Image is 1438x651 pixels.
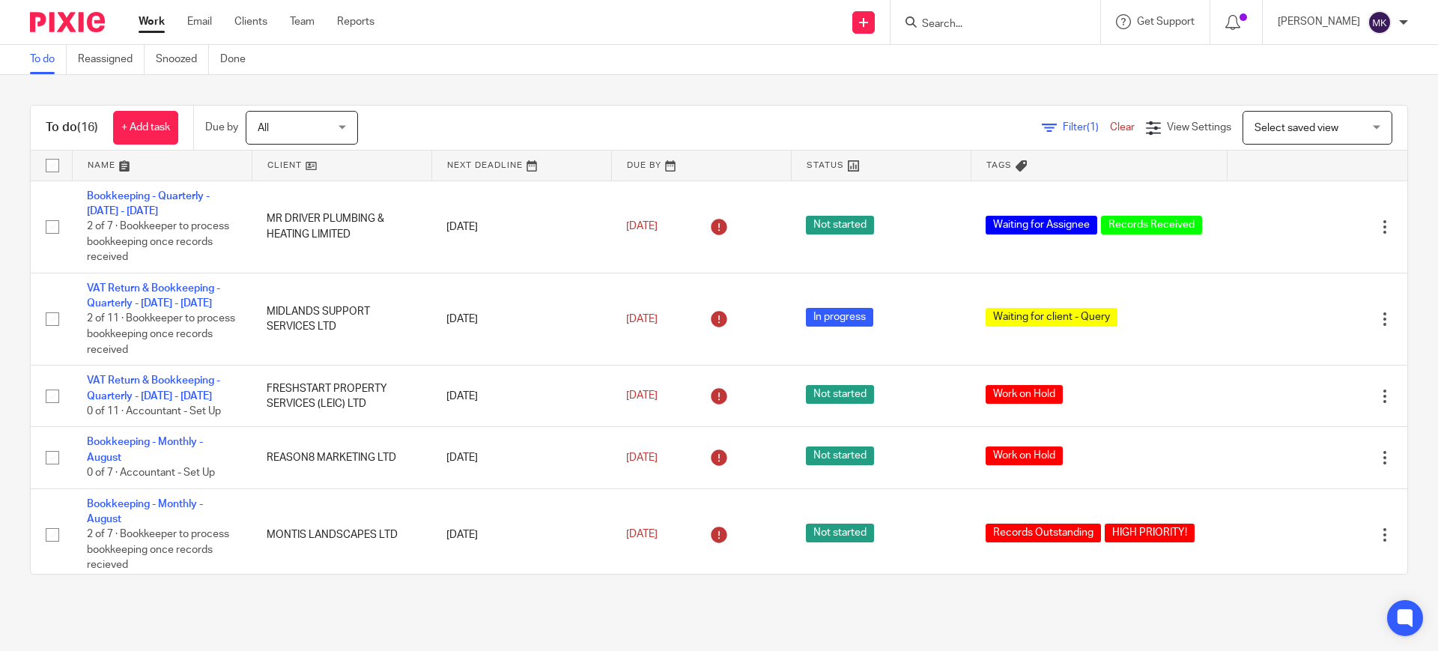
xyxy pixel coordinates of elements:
span: Get Support [1137,16,1195,27]
a: Email [187,14,212,29]
span: Records Outstanding [986,524,1101,542]
input: Search [920,18,1055,31]
span: Not started [806,446,874,465]
span: (16) [77,121,98,133]
span: 2 of 11 · Bookkeeper to process bookkeeping once records received [87,314,235,355]
span: Work on Hold [986,446,1063,465]
span: 0 of 11 · Accountant - Set Up [87,406,221,417]
span: HIGH PRIORITY! [1105,524,1195,542]
span: All [258,123,269,133]
span: (1) [1087,122,1099,133]
span: [DATE] [626,314,658,324]
td: MONTIS LANDSCAPES LTD [252,488,431,581]
a: Reassigned [78,45,145,74]
td: FRESHSTART PROPERTY SERVICES (LEIC) LTD [252,366,431,427]
a: Bookkeeping - Monthly - August [87,437,203,462]
a: + Add task [113,111,178,145]
a: Snoozed [156,45,209,74]
td: [DATE] [431,181,611,273]
span: 0 of 7 · Accountant - Set Up [87,467,215,478]
span: [DATE] [626,391,658,402]
span: Select saved view [1255,123,1338,133]
td: [DATE] [431,488,611,581]
a: VAT Return & Bookkeeping - Quarterly - [DATE] - [DATE] [87,375,220,401]
span: Waiting for client - Query [986,308,1117,327]
h1: To do [46,120,98,136]
a: Team [290,14,315,29]
a: Bookkeeping - Quarterly - [DATE] - [DATE] [87,191,210,217]
span: Tags [986,161,1012,169]
td: MIDLANDS SUPPORT SERVICES LTD [252,273,431,365]
a: To do [30,45,67,74]
a: Done [220,45,257,74]
a: Work [139,14,165,29]
img: Pixie [30,12,105,32]
p: [PERSON_NAME] [1278,14,1360,29]
span: 2 of 7 · Bookkeeper to process bookkeeping once records received [87,221,229,262]
td: [DATE] [431,273,611,365]
td: REASON8 MARKETING LTD [252,427,431,488]
a: Clear [1110,122,1135,133]
span: In progress [806,308,873,327]
td: [DATE] [431,366,611,427]
img: svg%3E [1368,10,1392,34]
a: Reports [337,14,374,29]
a: VAT Return & Bookkeeping - Quarterly - [DATE] - [DATE] [87,283,220,309]
span: [DATE] [626,221,658,231]
a: Clients [234,14,267,29]
span: Records Received [1101,216,1202,234]
span: Not started [806,524,874,542]
p: Due by [205,120,238,135]
span: [DATE] [626,530,658,540]
span: Filter [1063,122,1110,133]
a: Bookkeeping - Monthly - August [87,499,203,524]
span: Work on Hold [986,385,1063,404]
span: [DATE] [626,452,658,463]
span: Not started [806,216,874,234]
span: 2 of 7 · Bookkeeper to process bookkeeping once records recieved [87,530,229,571]
span: View Settings [1167,122,1231,133]
td: [DATE] [431,427,611,488]
span: Not started [806,385,874,404]
span: Waiting for Assignee [986,216,1097,234]
td: MR DRIVER PLUMBING & HEATING LIMITED [252,181,431,273]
